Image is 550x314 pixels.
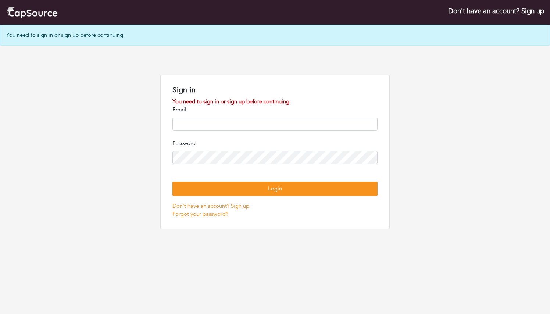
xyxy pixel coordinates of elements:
a: Don't have an account? Sign up [172,202,249,210]
p: Email [172,106,377,114]
h1: Sign in [172,86,377,94]
img: cap_logo.png [6,6,58,19]
a: Don't have an account? Sign up [448,6,544,16]
a: Forgot your password? [172,210,228,218]
button: Login [172,182,377,196]
div: You need to sign in or sign up before continuing. [172,97,377,106]
p: Password [172,139,377,148]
